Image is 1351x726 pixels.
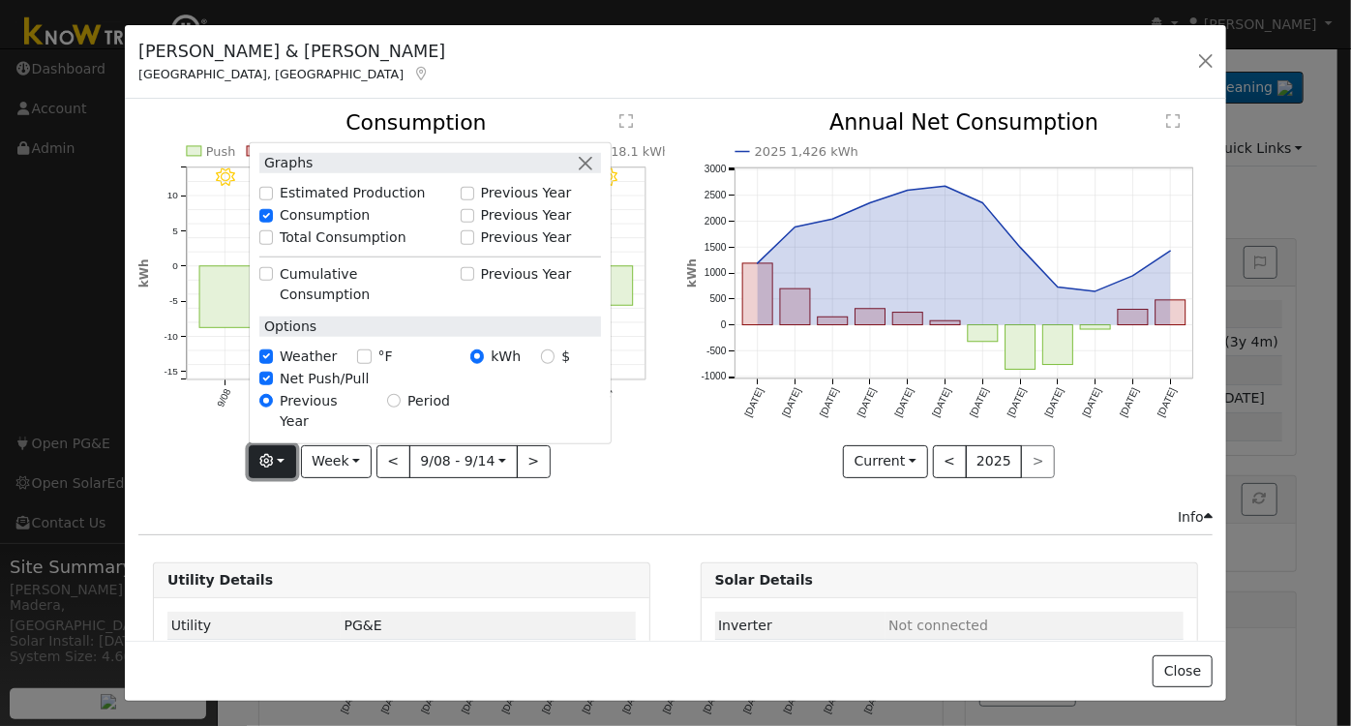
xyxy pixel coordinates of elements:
[409,445,518,478] button: 9/08 - 9/14
[345,618,382,633] span: ID: 14375613, authorized: 06/27/24
[357,349,371,363] input: °F
[137,259,151,288] text: kWh
[561,347,570,367] label: $
[780,289,810,325] rect: onclick=""
[280,390,367,431] label: Previous Year
[138,67,404,81] span: [GEOGRAPHIC_DATA], [GEOGRAPHIC_DATA]
[376,445,410,478] button: <
[199,266,251,328] rect: onclick=""
[167,572,273,588] strong: Utility Details
[1016,244,1024,252] circle: onclick=""
[1043,386,1066,419] text: [DATE]
[1129,272,1137,280] circle: onclick=""
[966,445,1023,478] button: 2025
[491,347,521,367] label: kWh
[818,318,848,325] rect: onclick=""
[742,386,766,419] text: [DATE]
[791,224,798,231] circle: onclick=""
[172,226,178,236] text: 5
[481,227,572,248] label: Previous Year
[259,317,316,337] label: Options
[1178,507,1213,528] div: Info
[1118,310,1148,325] rect: onclick=""
[828,216,836,224] circle: onclick=""
[378,347,393,367] label: °F
[259,153,314,173] label: Graphs
[619,113,633,129] text: 
[280,227,406,248] label: Total Consumption
[481,264,572,285] label: Previous Year
[709,294,726,305] text: 500
[930,321,960,325] rect: onclick=""
[598,168,617,188] i: 9/14 - Clear
[169,296,178,307] text: -5
[855,386,878,419] text: [DATE]
[413,66,431,81] a: Map
[583,266,634,306] rect: onclick=""
[259,187,273,200] input: Estimated Production
[818,386,841,419] text: [DATE]
[206,144,235,159] text: Push
[705,190,727,200] text: 2500
[1118,386,1141,419] text: [DATE]
[1006,325,1036,370] rect: onclick=""
[280,369,369,389] label: Net Push/Pull
[259,230,273,244] input: Total Consumption
[541,349,555,363] input: $
[705,242,727,253] text: 1500
[705,268,727,279] text: 1000
[904,187,912,195] circle: onclick=""
[1166,248,1174,256] circle: onclick=""
[259,394,273,408] input: Previous Year
[866,199,874,207] circle: onclick=""
[461,267,474,281] input: Previous Year
[138,39,445,64] h5: [PERSON_NAME] & [PERSON_NAME]
[470,349,484,363] input: kWh
[259,208,273,222] input: Consumption
[978,199,986,207] circle: onclick=""
[172,260,178,271] text: 0
[941,183,948,191] circle: onclick=""
[259,372,273,385] input: Net Push/Pull
[843,445,928,478] button: Current
[387,394,401,408] input: Period
[280,347,337,367] label: Weather
[933,445,967,478] button: <
[829,110,1098,136] text: Annual Net Consumption
[280,183,426,203] label: Estimated Production
[167,191,179,201] text: 10
[892,313,922,325] rect: onclick=""
[167,640,341,668] td: Utility Data
[345,110,487,135] text: Consumption
[1080,386,1103,419] text: [DATE]
[715,612,886,640] td: Inverter
[461,230,474,244] input: Previous Year
[685,259,699,288] text: kWh
[301,445,372,478] button: Week
[481,205,572,226] label: Previous Year
[892,386,916,419] text: [DATE]
[461,208,474,222] input: Previous Year
[259,349,273,363] input: Weather
[280,264,450,305] label: Cumulative Consumption
[701,372,726,382] text: -1000
[215,387,232,409] text: 9/08
[720,319,726,330] text: 0
[1153,655,1212,688] button: Close
[930,386,953,419] text: [DATE]
[780,386,803,419] text: [DATE]
[754,145,857,160] text: 2025 1,426 kWh
[259,267,273,281] input: Cumulative Consumption
[1166,114,1180,130] text: 
[1042,325,1072,365] rect: onclick=""
[705,216,727,227] text: 2000
[968,386,991,419] text: [DATE]
[407,390,450,410] label: Period
[1092,287,1099,295] circle: onclick=""
[481,183,572,203] label: Previous Year
[1080,325,1110,329] rect: onclick=""
[753,259,761,267] circle: onclick=""
[968,325,998,342] rect: onclick=""
[1156,386,1179,419] text: [DATE]
[1156,300,1186,325] rect: onclick=""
